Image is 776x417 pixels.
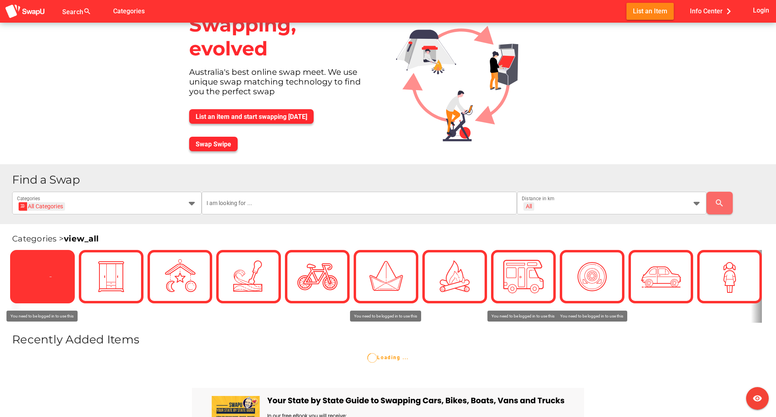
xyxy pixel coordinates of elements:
[183,6,383,67] div: Swapping, evolved
[189,109,314,124] button: List an item and start swapping [DATE]
[183,67,383,103] div: Australia's best online swap meet. We use unique swap matching technology to find you the perfect...
[683,3,741,19] button: Info Center
[367,355,409,360] span: Loading ...
[715,198,724,208] i: search
[12,234,99,243] span: Categories >
[753,5,769,16] span: Login
[626,3,674,19] button: List an Item
[751,3,771,18] button: Login
[196,140,231,148] span: Swap Swipe
[107,3,151,19] button: Categories
[101,6,111,16] i: false
[526,203,532,210] div: All
[64,234,99,243] a: view_all
[5,4,45,19] img: aSD8y5uGLpzPJLYTcYcjNu3laj1c05W5KWf0Ds+Za8uybjssssuu+yyyy677LKX2n+PWMSDJ9a87AAAAABJRU5ErkJggg==
[12,174,770,186] h1: Find a Swap
[196,113,307,121] span: List an item and start swapping [DATE]
[107,7,151,15] a: Categories
[113,4,145,18] span: Categories
[690,4,735,18] span: Info Center
[633,6,667,17] span: List an Item
[12,332,139,346] span: Recently Added Items
[753,394,762,403] i: visibility
[723,5,735,17] i: chevron_right
[21,202,63,211] div: All Categories
[207,192,512,214] input: I am looking for ...
[189,137,238,151] button: Swap Swipe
